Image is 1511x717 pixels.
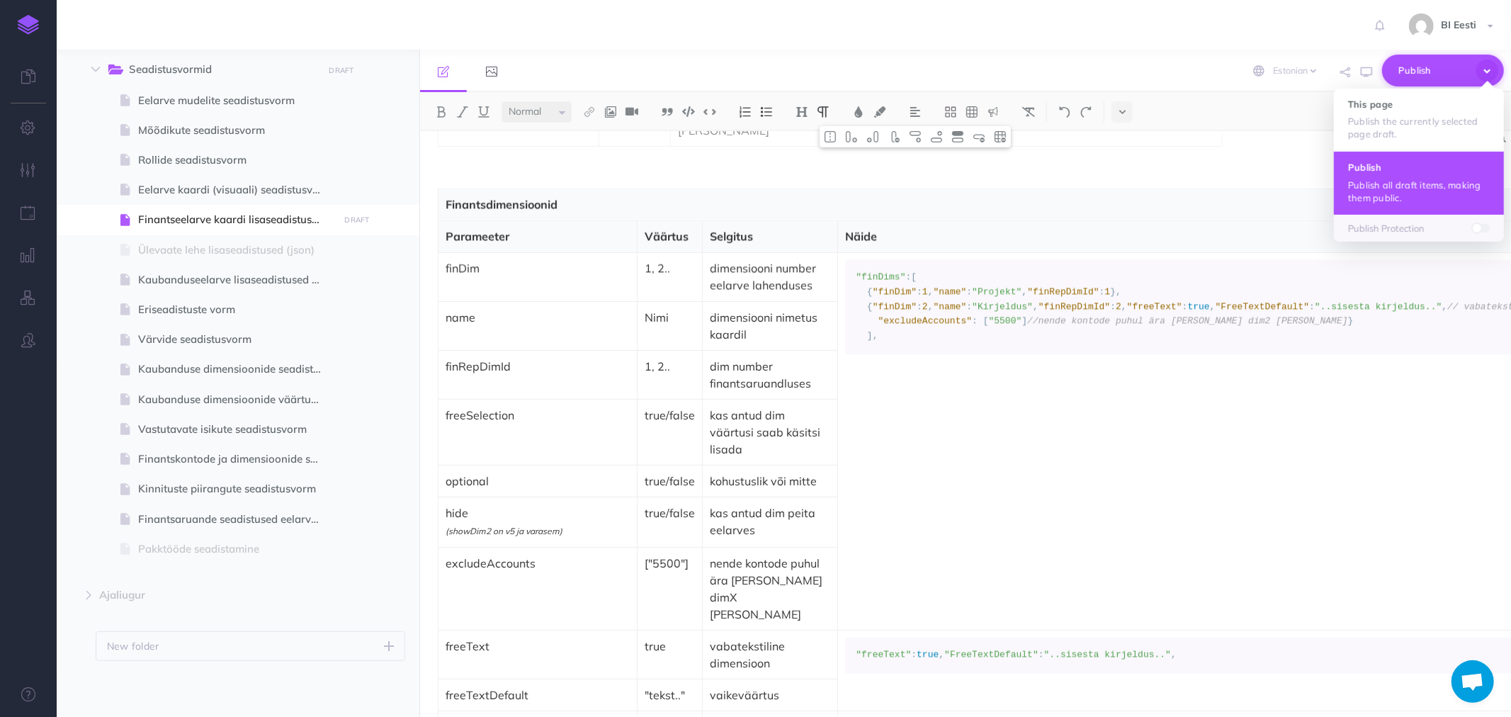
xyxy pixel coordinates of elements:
[1187,302,1209,312] span: true
[1022,287,1027,298] span: ,
[911,650,917,660] span: :
[446,638,630,655] p: freeText
[1348,179,1490,204] p: Publish all draft items, making them public.
[1434,18,1483,31] span: BI Eesti
[604,106,617,118] img: Add image button
[435,106,448,118] img: Bold button
[703,106,716,117] img: Inline code button
[645,260,695,277] p: 1, 2..
[661,106,674,118] img: Blockquote button
[951,131,964,142] img: Toggle row header button
[917,287,922,298] span: :
[917,302,922,312] span: :
[1348,115,1490,140] p: Publish the currently selected page draft.
[878,316,972,327] span: "excludeAccounts"
[129,61,313,79] span: Seadistusvormid
[1104,287,1110,298] span: 1
[824,131,837,142] img: Toggle cell merge button
[329,66,353,75] small: DRAFT
[972,302,1033,312] span: "Kirjeldus"
[1171,650,1177,660] span: ,
[446,230,509,244] strong: Parameeter
[446,504,630,521] p: hide
[1022,316,1027,327] span: ]
[99,587,317,604] span: Ajaliugur
[1348,99,1490,109] h4: This page
[856,650,911,660] span: "freeText"
[138,301,334,318] span: Eriseadistuste vorm
[873,287,917,298] span: "finDim"
[972,316,988,327] span: : [
[446,260,630,277] p: finDim
[909,106,922,118] img: Alignment dropdown menu button
[856,272,917,298] span: :[ {
[18,15,39,35] img: logo-mark.svg
[1216,302,1310,312] span: "FreeTextDefault"
[909,131,922,142] img: Add row before button
[856,272,905,283] span: "finDims"
[1044,650,1171,660] span: "..sisesta kirjeldus.."
[934,302,967,312] span: "name"
[710,555,830,623] p: nende kontode puhul ära [PERSON_NAME] dimX [PERSON_NAME]
[1348,222,1490,235] p: Publish Protection
[934,287,967,298] span: "name"
[645,687,695,704] p: "tekst.."
[917,650,939,660] span: true
[1451,660,1494,703] a: Avatud vestlus
[446,407,630,424] p: freeSelection
[989,316,1022,327] span: "5500"
[966,106,978,118] img: Create table button
[1080,106,1092,118] img: Redo
[682,106,695,117] img: Code block button
[107,638,159,654] p: New folder
[645,638,695,655] p: true
[339,212,375,228] button: DRAFT
[1334,151,1504,214] button: Publish Publish all draft items, making them public.
[739,106,752,118] img: Ordered list button
[1309,302,1315,312] span: :
[1121,302,1127,312] span: ,
[1039,302,1110,312] span: "finRepDimId"
[928,287,934,298] span: ,
[138,242,334,259] span: Ülevaate lehe lisaseadistused (json)
[1210,302,1216,312] span: ,
[138,92,334,109] span: Eelarve mudelite seadistusvorm
[645,555,695,572] p: ["5500"]
[873,302,917,312] span: "finDim"
[138,271,334,288] span: Kaubanduseelarve lisaseadistused (json)
[1382,55,1504,86] button: Publish
[446,358,630,375] p: finRepDimId
[1110,302,1116,312] span: :
[138,361,334,378] span: Kaubanduse dimensioonide seadistusvorm
[1334,89,1504,151] button: This page Publish the currently selected page draft.
[138,122,334,139] span: Mõõdikute seadistusvorm
[710,687,830,704] p: vaikeväärtus
[138,211,334,228] span: Finantseelarve kaardi lisaseadistused (json)
[928,302,934,312] span: ,
[138,181,334,198] span: Eelarve kaardi (visuaali) seadistusvorm
[645,230,689,244] strong: Väärtus
[930,131,943,142] img: Add row after button
[966,287,972,298] span: :
[456,106,469,118] img: Italic button
[966,302,972,312] span: :
[645,358,695,375] p: 1, 2..
[1058,106,1071,118] img: Undo
[972,287,1022,298] span: "Projekt"
[1398,60,1469,81] span: Publish
[873,106,886,118] img: Text background color button
[710,407,830,458] p: kas antud dim väärtusi saab käsitsi lisada
[645,309,695,326] p: Nimi
[856,287,1121,312] span: }, {
[138,451,334,468] span: Finantskontode ja dimensioonide seadistusvormid
[477,106,490,118] img: Underline button
[710,358,830,392] p: dim number finantsaruandluses
[710,473,830,490] p: kohustuslik või mitte
[1099,287,1105,298] span: :
[446,687,630,704] p: freeTextDefault
[973,131,985,142] img: Delete row button
[710,504,830,538] p: kas antud dim peita eelarves
[138,480,334,497] span: Kinnituste piirangute seadistusvorm
[1027,316,1347,327] span: //nende kontode puhul ära [PERSON_NAME] dim2 [PERSON_NAME]
[324,62,359,79] button: DRAFT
